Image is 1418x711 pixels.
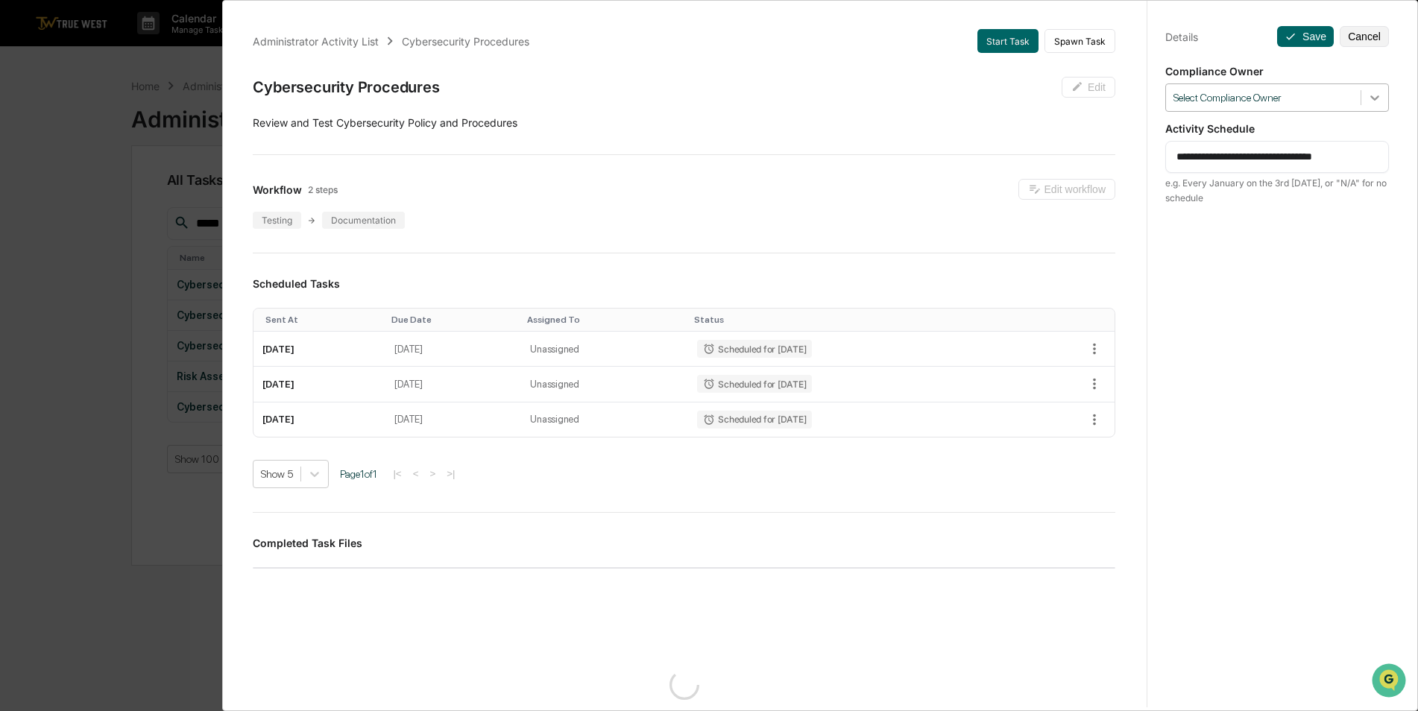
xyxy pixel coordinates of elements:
[385,402,521,437] td: [DATE]
[1165,122,1389,135] p: Activity Schedule
[1062,77,1115,98] button: Edit
[148,253,180,264] span: Pylon
[9,210,100,237] a: 🔎Data Lookup
[253,332,385,367] td: [DATE]
[1044,29,1115,53] button: Spawn Task
[340,468,377,480] span: Page 1 of 1
[123,188,185,203] span: Attestations
[385,332,521,367] td: [DATE]
[51,114,245,129] div: Start new chat
[1340,26,1389,47] button: Cancel
[15,31,271,55] p: How can we help?
[15,114,42,141] img: 1746055101610-c473b297-6a78-478c-a979-82029cc54cd1
[385,367,521,402] td: [DATE]
[253,35,379,48] div: Administrator Activity List
[9,182,102,209] a: 🖐️Preclearance
[697,375,812,393] div: Scheduled for [DATE]
[322,212,405,229] div: Documentation
[521,367,688,402] td: Unassigned
[425,467,440,480] button: >
[521,402,688,437] td: Unassigned
[527,315,682,325] div: Toggle SortBy
[1370,662,1411,702] iframe: Open customer support
[308,184,338,195] span: 2 steps
[402,35,529,48] div: Cybersecurity Procedures
[1165,65,1389,78] p: Compliance Owner
[977,29,1039,53] button: Start Task
[409,467,423,480] button: <
[388,467,406,480] button: |<
[15,189,27,201] div: 🖐️
[253,116,517,129] span: Review and Test Cybersecurity Policy and Procedures
[253,118,271,136] button: Start new chat
[253,367,385,402] td: [DATE]
[15,218,27,230] div: 🔎
[1165,176,1389,206] div: e.g. Every January on the 3rd [DATE], or "N/A" for no schedule
[30,216,94,231] span: Data Lookup
[1018,179,1115,200] button: Edit workflow
[1165,31,1198,43] div: Details
[253,277,1115,290] h3: Scheduled Tasks
[521,332,688,367] td: Unassigned
[253,402,385,437] td: [DATE]
[253,537,1115,549] h3: Completed Task Files
[253,78,439,96] div: Cybersecurity Procedures
[694,315,1009,325] div: Toggle SortBy
[108,189,120,201] div: 🗄️
[697,411,812,429] div: Scheduled for [DATE]
[442,467,459,480] button: >|
[697,340,812,358] div: Scheduled for [DATE]
[30,188,96,203] span: Preclearance
[105,252,180,264] a: Powered byPylon
[51,129,189,141] div: We're available if you need us!
[391,315,515,325] div: Toggle SortBy
[1277,26,1334,47] button: Save
[253,212,301,229] div: Testing
[253,183,302,196] span: Workflow
[102,182,191,209] a: 🗄️Attestations
[265,315,379,325] div: Toggle SortBy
